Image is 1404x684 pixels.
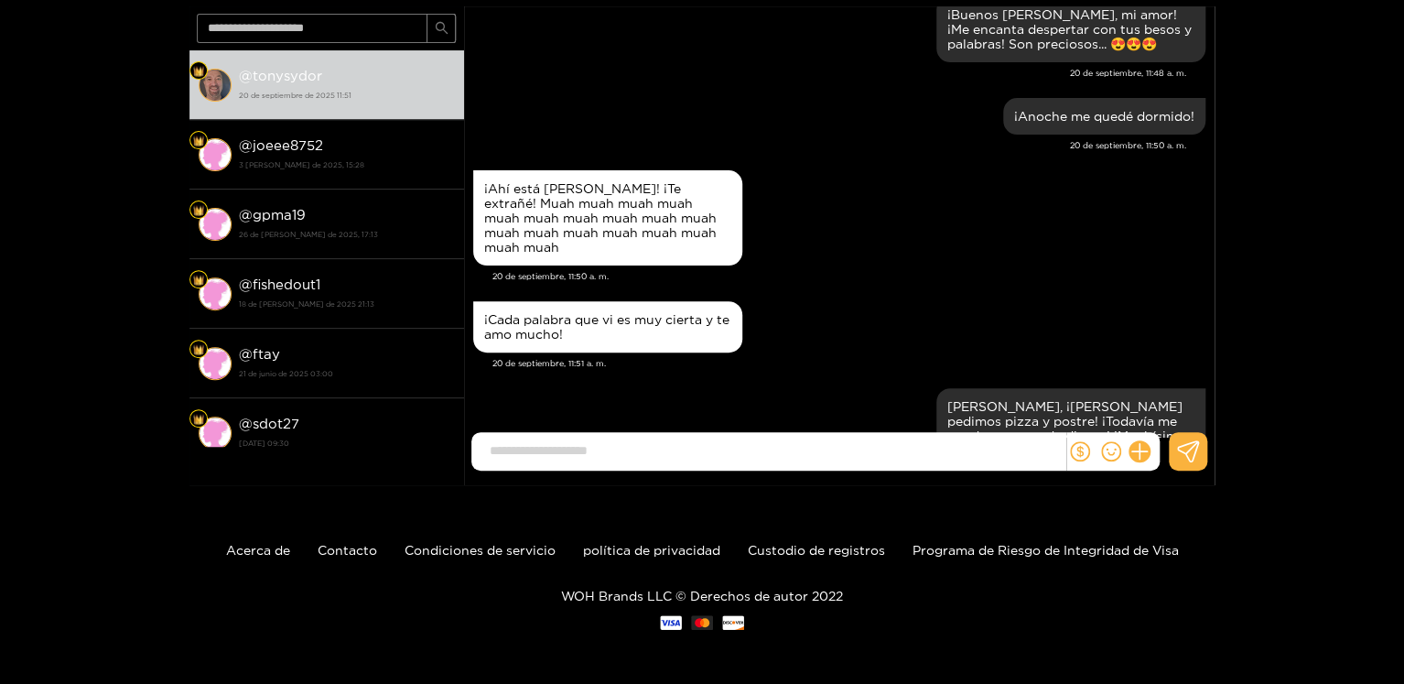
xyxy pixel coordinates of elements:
[193,136,204,147] img: Nivel de ventilador
[1070,441,1090,461] span: dólar
[253,416,299,431] font: sdot27
[484,312,729,341] font: ¡Cada palabra que vi es muy cierta y te amo mucho!
[947,7,1192,50] font: ¡Buenos [PERSON_NAME], mi amor! ¡Me encanta despertar con tus besos y palabras! Son preciosos... 😍😍😍
[239,207,253,223] font: @
[947,399,1192,457] font: [PERSON_NAME], ¡[PERSON_NAME] pedimos pizza y postre! ¡Todavía me queda un poco de dinero! ¡Muchí...
[253,207,306,223] font: gpma19
[239,161,364,168] font: 3 [PERSON_NAME] de 2025, 15:28
[253,277,320,292] font: fishedout1
[226,543,290,557] a: Acerca de
[239,137,253,153] font: @
[239,370,333,377] font: 21 de junio de 2025 03:00
[1066,438,1094,465] button: dólar
[239,68,322,83] font: @tonysydor
[492,272,609,281] font: 20 de septiembre, 11:50 a. m.
[239,300,374,308] font: 18 de [PERSON_NAME] de 2025 21:13
[239,346,280,362] font: @ftay
[239,440,289,447] font: [DATE] 09:30
[193,414,204,425] img: Nivel de ventilador
[435,21,448,37] span: buscar
[253,137,323,153] font: joeee8752
[1070,69,1186,78] font: 20 de septiembre, 11:48 a. m.
[193,205,204,216] img: Nivel de ventilador
[318,543,377,557] a: Contacto
[199,69,232,102] img: conversación
[913,543,1179,557] a: Programa de Riesgo de Integridad de Visa
[427,14,456,43] button: buscar
[193,275,204,286] img: Nivel de ventilador
[199,417,232,450] img: conversación
[239,416,253,431] font: @
[583,543,720,557] a: política de privacidad
[199,347,232,380] img: conversación
[936,388,1205,469] div: 20 de septiembre, 11:51 a. m.
[484,181,717,254] font: ¡Ahí está [PERSON_NAME]! ¡Te extrañé! Muah muah muah muah muah muah muah muah muah muah muah muah...
[473,301,742,353] div: 20 de septiembre, 11:51 a. m.
[748,543,885,557] a: Custodio de registros
[239,92,351,99] font: 20 de septiembre de 2025 11:51
[193,344,204,355] img: Nivel de ventilador
[1014,109,1194,123] font: ¡Anoche me quedé dormido!
[239,277,253,292] font: @
[561,589,843,603] font: WOH Brands LLC © Derechos de autor 2022
[473,170,742,266] div: 20 de septiembre, 11:50 a. m.
[1070,141,1186,150] font: 20 de septiembre, 11:50 a. m.
[193,66,204,77] img: Nivel de ventilador
[199,138,232,171] img: conversación
[492,359,606,368] font: 20 de septiembre, 11:51 a. m.
[1003,98,1205,135] div: 20 de septiembre, 11:50 a. m.
[1101,441,1121,461] span: sonrisa
[405,543,556,557] a: Condiciones de servicio
[239,231,378,238] font: 26 de [PERSON_NAME] de 2025, 17:13
[199,277,232,310] img: conversación
[199,208,232,241] img: conversación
